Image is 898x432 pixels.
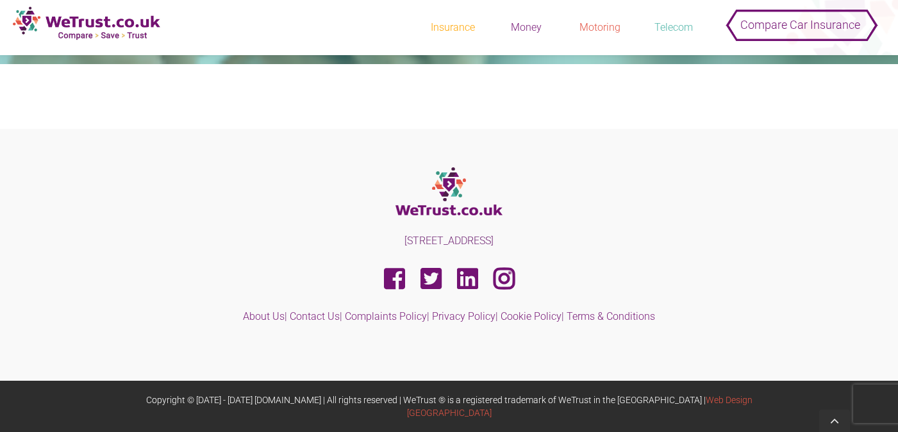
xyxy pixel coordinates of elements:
a: Terms & Conditions [567,310,655,322]
a: Cookie Policy [501,310,561,322]
div: Money [494,21,558,35]
div: Motoring [568,21,632,35]
div: Telecom [642,21,706,35]
a: Complaints Policy [345,310,427,322]
span: | [290,310,342,322]
span: | [432,310,498,322]
span: | [243,310,287,322]
a: About Us [243,310,285,322]
span: | [501,310,564,322]
span: Compare Car Insurance [740,9,860,40]
a: Contact Us [290,310,340,322]
button: Compare Car Insurance [731,6,869,32]
p: Copyright © [DATE] - [DATE] [DOMAIN_NAME] | All rights reserved | WeTrust ® is a registered trade... [103,394,795,419]
a: Privacy Policy [432,310,495,322]
span: | [345,310,429,322]
div: Insurance [420,21,485,35]
img: footer-logo.png [395,167,503,215]
p: [STREET_ADDRESS] [103,235,795,247]
img: new-logo.png [13,6,160,40]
